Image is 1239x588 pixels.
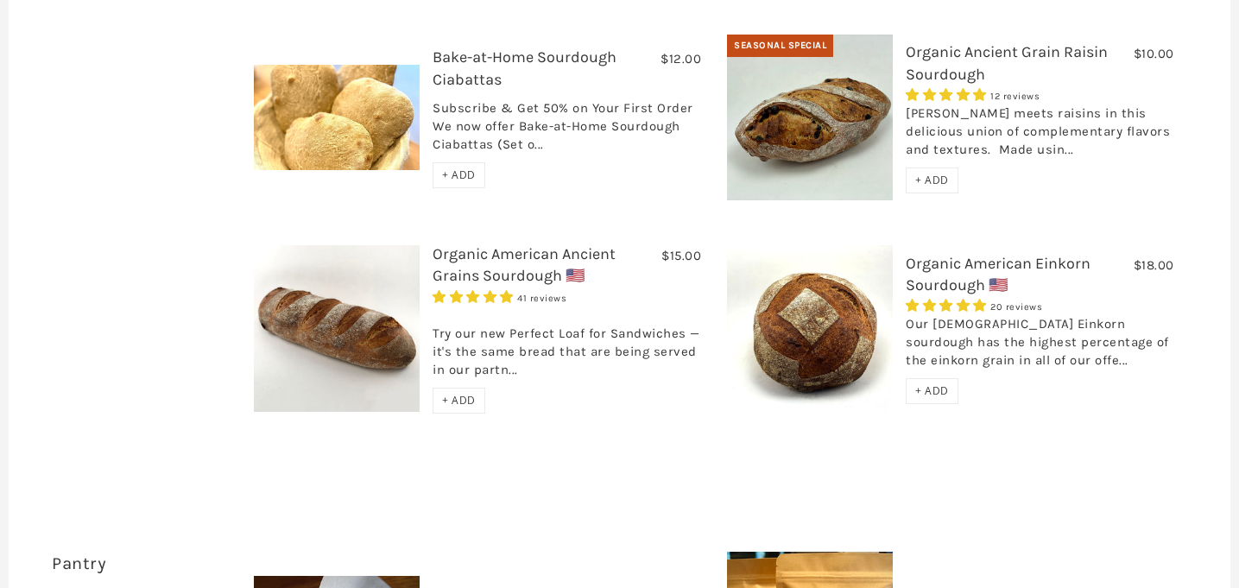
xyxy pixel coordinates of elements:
[727,35,833,57] div: Seasonal Special
[1134,257,1174,273] span: $18.00
[433,99,701,162] div: Subscribe & Get 50% on Your First Order We now offer Bake-at-Home Sourdough Ciabattas (Set o...
[254,65,420,170] img: Bake-at-Home Sourdough Ciabattas
[906,378,958,404] div: + ADD
[661,51,701,66] span: $12.00
[915,173,949,187] span: + ADD
[661,248,701,263] span: $15.00
[906,87,990,103] span: 5.00 stars
[727,35,893,200] img: Organic Ancient Grain Raisin Sourdough
[433,289,517,305] span: 4.93 stars
[906,104,1174,168] div: [PERSON_NAME] meets raisins in this delicious union of complementary flavors and textures. Made u...
[433,307,701,388] div: Try our new Perfect Loaf for Sandwiches — it's the same bread that are being served in our partn...
[990,91,1040,102] span: 12 reviews
[433,244,616,285] a: Organic American Ancient Grains Sourdough 🇺🇸
[433,47,616,88] a: Bake-at-Home Sourdough Ciabattas
[1134,46,1174,61] span: $10.00
[442,393,476,408] span: + ADD
[52,553,106,573] a: Pantry
[906,168,958,193] div: + ADD
[906,298,990,313] span: 4.95 stars
[906,42,1108,83] a: Organic Ancient Grain Raisin Sourdough
[990,301,1042,313] span: 20 reviews
[915,383,949,398] span: + ADD
[433,162,485,188] div: + ADD
[442,168,476,182] span: + ADD
[906,254,1090,294] a: Organic American Einkorn Sourdough 🇺🇸
[254,245,420,411] img: Organic American Ancient Grains Sourdough 🇺🇸
[906,315,1174,378] div: Our [DEMOGRAPHIC_DATA] Einkorn sourdough has the highest percentage of the einkorn grain in all o...
[433,388,485,414] div: + ADD
[727,245,893,411] img: Organic American Einkorn Sourdough 🇺🇸
[517,293,566,304] span: 41 reviews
